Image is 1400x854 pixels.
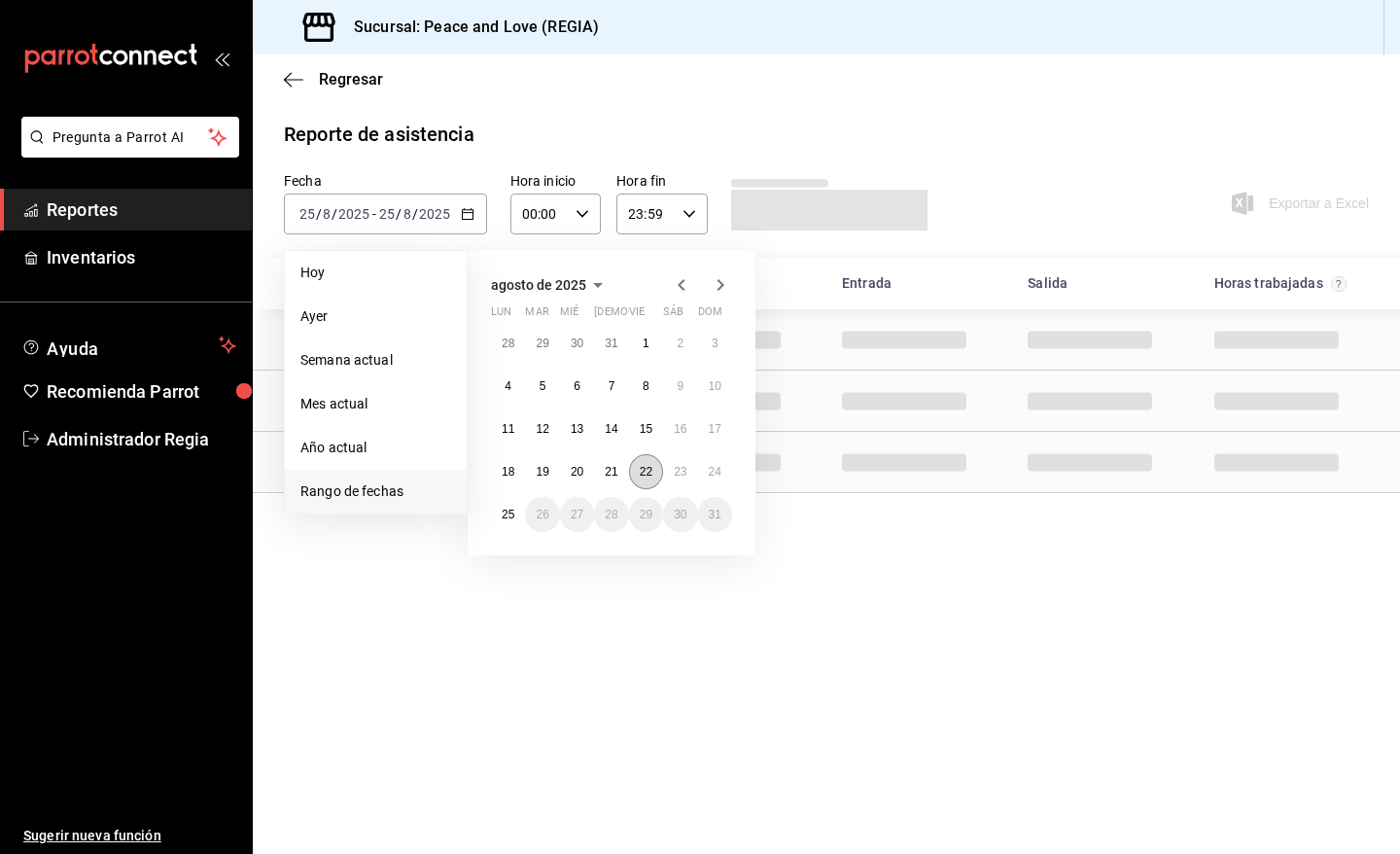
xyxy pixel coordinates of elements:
abbr: domingo [698,305,722,326]
button: 25 de agosto de 2025 [491,497,525,532]
span: Rango de fechas [300,481,451,502]
label: Fecha [284,174,487,188]
div: Cell [1199,440,1354,484]
button: 26 de agosto de 2025 [525,497,559,532]
button: 28 de julio de 2025 [491,326,525,361]
span: Mes actual [300,394,451,414]
div: Cell [826,317,982,362]
span: Inventarios [47,244,236,270]
abbr: 1 de agosto de 2025 [643,337,649,350]
abbr: martes [525,305,548,326]
abbr: 8 de agosto de 2025 [643,379,649,393]
abbr: 5 de agosto de 2025 [540,379,546,393]
button: 8 de agosto de 2025 [629,369,663,404]
span: agosto de 2025 [491,277,586,293]
abbr: 15 de agosto de 2025 [640,422,652,436]
div: Cell [268,317,424,362]
abbr: 29 de julio de 2025 [536,337,548,350]
button: 30 de agosto de 2025 [663,497,697,532]
abbr: 30 de julio de 2025 [571,337,583,350]
div: Cell [1199,378,1354,423]
button: 24 de agosto de 2025 [698,454,732,489]
abbr: 20 de agosto de 2025 [571,465,583,479]
abbr: 10 de agosto de 2025 [709,379,721,393]
abbr: 2 de agosto de 2025 [677,337,683,350]
abbr: 3 de agosto de 2025 [712,337,718,350]
button: 15 de agosto de 2025 [629,411,663,446]
span: Regresar [319,70,383,89]
abbr: 6 de agosto de 2025 [574,379,580,393]
button: 28 de agosto de 2025 [594,497,628,532]
span: Año actual [300,438,451,458]
span: / [412,206,418,222]
button: 3 de agosto de 2025 [698,326,732,361]
button: open_drawer_menu [214,51,229,66]
abbr: jueves [594,305,709,326]
div: Row [253,371,1400,432]
abbr: 23 de agosto de 2025 [674,465,686,479]
button: Pregunta a Parrot AI [21,117,239,158]
input: ---- [418,206,451,222]
input: -- [378,206,396,222]
label: Hora fin [616,174,707,188]
span: Sugerir nueva función [23,826,236,846]
abbr: 12 de agosto de 2025 [536,422,548,436]
span: Ayuda [47,334,211,357]
button: 5 de agosto de 2025 [525,369,559,404]
button: 18 de agosto de 2025 [491,454,525,489]
div: HeadCell [1012,266,1198,302]
abbr: 22 de agosto de 2025 [640,465,652,479]
button: 4 de agosto de 2025 [491,369,525,404]
abbr: 16 de agosto de 2025 [674,422,686,436]
abbr: 7 de agosto de 2025 [609,379,615,393]
div: Cell [1012,440,1168,484]
div: Container [253,258,1400,493]
abbr: 26 de agosto de 2025 [536,508,548,521]
button: 31 de agosto de 2025 [698,497,732,532]
span: Hoy [300,263,451,283]
button: 23 de agosto de 2025 [663,454,697,489]
abbr: lunes [491,305,511,326]
button: 7 de agosto de 2025 [594,369,628,404]
abbr: 31 de agosto de 2025 [709,508,721,521]
span: Semana actual [300,350,451,371]
abbr: 25 de agosto de 2025 [502,508,514,521]
button: 30 de julio de 2025 [560,326,594,361]
div: Cell [1012,317,1168,362]
abbr: viernes [629,305,645,326]
div: Cell [1012,378,1168,423]
span: / [396,206,402,222]
input: ---- [337,206,370,222]
button: 29 de julio de 2025 [525,326,559,361]
button: 19 de agosto de 2025 [525,454,559,489]
span: Administrador Regia [47,426,236,452]
abbr: 13 de agosto de 2025 [571,422,583,436]
div: Row [253,309,1400,371]
button: 29 de agosto de 2025 [629,497,663,532]
div: Cell [1199,317,1354,362]
button: 21 de agosto de 2025 [594,454,628,489]
abbr: 4 de agosto de 2025 [505,379,511,393]
abbr: 31 de julio de 2025 [605,337,617,350]
span: - [372,206,376,222]
abbr: 11 de agosto de 2025 [502,422,514,436]
span: Ayer [300,306,451,327]
button: agosto de 2025 [491,273,610,297]
button: 2 de agosto de 2025 [663,326,697,361]
button: 31 de julio de 2025 [594,326,628,361]
button: 1 de agosto de 2025 [629,326,663,361]
div: Head [253,258,1400,309]
abbr: 14 de agosto de 2025 [605,422,617,436]
abbr: 29 de agosto de 2025 [640,508,652,521]
a: Pregunta a Parrot AI [14,141,239,161]
button: 27 de agosto de 2025 [560,497,594,532]
span: Reportes [47,196,236,223]
button: 10 de agosto de 2025 [698,369,732,404]
span: / [332,206,337,222]
abbr: 17 de agosto de 2025 [709,422,721,436]
svg: El total de horas trabajadas por usuario es el resultado de la suma redondeada del registro de ho... [1331,276,1347,292]
div: Cell [268,378,424,423]
abbr: 21 de agosto de 2025 [605,465,617,479]
abbr: 19 de agosto de 2025 [536,465,548,479]
div: Cell [826,440,982,484]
